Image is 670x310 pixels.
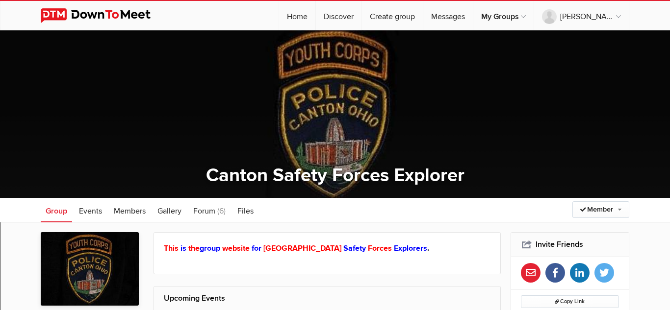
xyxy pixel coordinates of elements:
h2: Upcoming Events [164,286,490,310]
a: Group [41,198,72,222]
a: My Groups [473,1,534,30]
img: DownToMeet [41,8,166,23]
a: Home [279,1,315,30]
a: Messages [423,1,473,30]
span: (6) [217,206,226,216]
span: for [252,243,261,253]
span: Forces [368,243,392,253]
a: Forum (6) [188,198,231,222]
button: Copy Link [521,295,619,308]
span: Gallery [157,206,181,216]
span: website [222,243,250,253]
span: Explorers [394,243,427,253]
span: is [180,243,186,253]
span: [GEOGRAPHIC_DATA] [263,243,341,253]
a: Create group [362,1,423,30]
a: [PERSON_NAME] [534,1,629,30]
span: Events [79,206,102,216]
span: This [164,243,179,253]
span: the [188,243,200,253]
span: Forum [193,206,215,216]
strong: . [164,243,429,253]
span: Members [114,206,146,216]
a: Members [109,198,151,222]
span: Copy Link [555,298,585,305]
a: Member [572,201,629,218]
a: Events [74,198,107,222]
h2: Invite Friends [521,233,619,256]
a: Files [232,198,258,222]
a: Discover [316,1,361,30]
span: Group [46,206,67,216]
span: Safety [343,243,366,253]
span: Files [237,206,254,216]
span: group [200,243,220,253]
img: Canton Safety Forces Explorer [41,232,139,306]
a: Gallery [153,198,186,222]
